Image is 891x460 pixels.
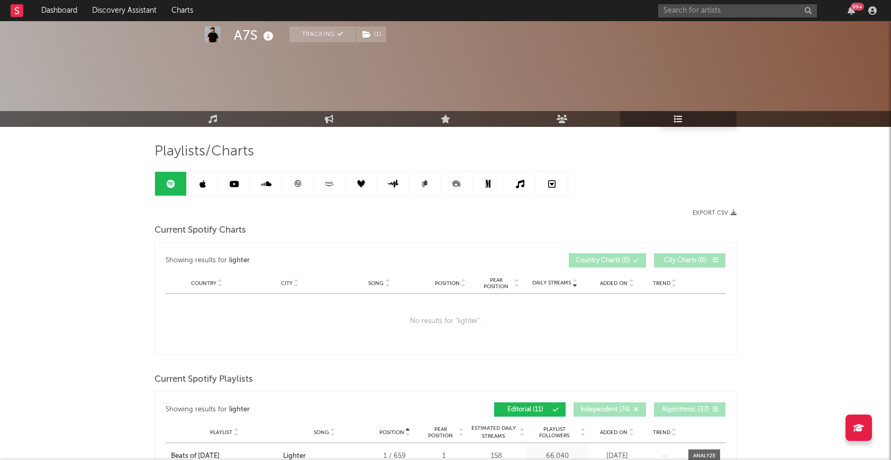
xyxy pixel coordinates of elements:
[229,254,250,267] div: lighter
[532,279,571,287] span: Daily Streams
[693,210,737,216] button: Export CSV
[580,407,630,413] span: Independent ( 74 )
[501,407,550,413] span: Editorial ( 11 )
[530,426,579,439] span: Playlist Followers
[234,26,276,44] div: A7S
[166,402,446,417] div: Showing results for
[356,26,387,42] span: ( 1 )
[494,402,566,417] button: Editorial(11)
[654,253,725,268] button: City Charts(0)
[368,280,384,287] span: Song
[356,26,386,42] button: (1)
[654,402,725,417] button: Algorithmic(37)
[281,280,293,287] span: City
[424,426,457,439] span: Peak Position
[154,373,253,386] span: Current Spotify Playlists
[479,277,513,290] span: Peak Position
[576,257,630,264] span: Country Charts ( 0 )
[661,257,710,264] span: City Charts ( 0 )
[154,145,254,158] span: Playlists/Charts
[600,280,628,287] span: Added On
[314,429,329,436] span: Song
[469,425,518,440] span: Estimated Daily Streams
[848,6,855,15] button: 99+
[379,429,404,436] span: Position
[658,4,817,17] input: Search for artists
[661,407,710,413] span: Algorithmic ( 37 )
[229,403,250,416] div: lighter
[574,402,646,417] button: Independent(74)
[569,253,646,268] button: Country Charts(0)
[600,429,628,436] span: Added On
[289,26,356,42] button: Tracking
[166,294,725,349] div: No results for " lighter ".
[210,429,232,436] span: Playlist
[435,280,460,287] span: Position
[653,429,670,436] span: Trend
[851,3,864,11] div: 99 +
[653,280,670,287] span: Trend
[166,253,446,268] div: Showing results for
[191,280,216,287] span: Country
[154,224,246,237] span: Current Spotify Charts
